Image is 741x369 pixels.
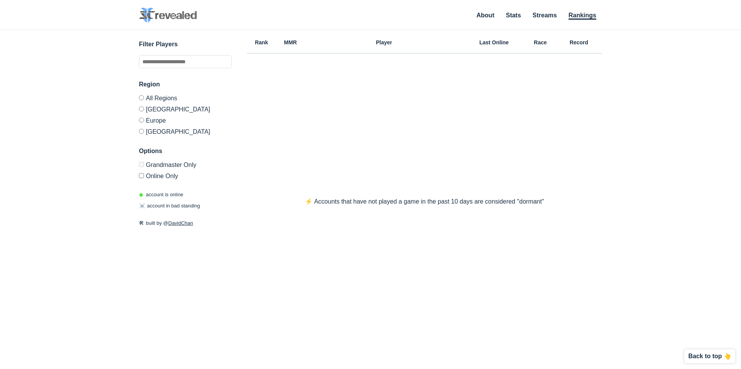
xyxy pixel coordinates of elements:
h6: MMR [276,40,305,45]
label: Only Show accounts currently in Grandmaster [139,162,232,170]
p: Back to top 👆 [688,353,731,359]
p: account in bad standing [139,202,200,210]
a: Rankings [568,12,596,20]
img: SC2 Revealed [139,8,197,23]
a: About [477,12,494,19]
span: ◉ [139,192,143,197]
p: account is online [139,191,183,199]
h3: Region [139,80,232,89]
label: [GEOGRAPHIC_DATA] [139,126,232,135]
input: All Regions [139,95,144,100]
label: All Regions [139,95,232,103]
a: Stats [506,12,521,19]
h6: Last Online [463,40,525,45]
input: Online Only [139,173,144,178]
h6: Player [305,40,463,45]
label: [GEOGRAPHIC_DATA] [139,103,232,115]
h6: Record [556,40,602,45]
a: Streams [533,12,557,19]
input: [GEOGRAPHIC_DATA] [139,106,144,111]
input: [GEOGRAPHIC_DATA] [139,129,144,134]
h6: Rank [247,40,276,45]
a: DavidChan [168,220,193,226]
span: 🛠 [139,220,144,226]
p: built by @ [139,219,232,227]
span: ☠️ [139,203,145,209]
h6: Race [525,40,556,45]
input: Europe [139,118,144,123]
input: Grandmaster Only [139,162,144,167]
h3: Filter Players [139,40,232,49]
h3: Options [139,147,232,156]
p: ⚡️ Accounts that have not played a game in the past 10 days are considered "dormant" [289,197,559,206]
label: Only show accounts currently laddering [139,170,232,179]
label: Europe [139,115,232,126]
